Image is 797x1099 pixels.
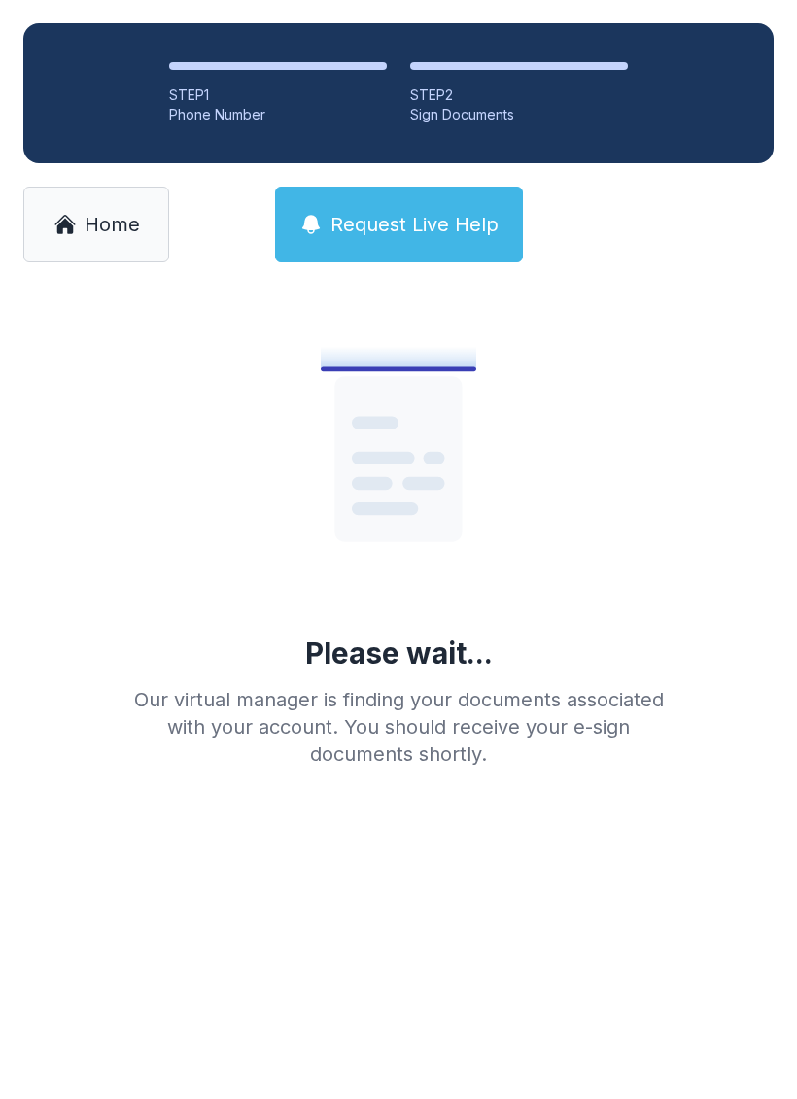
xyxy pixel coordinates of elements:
span: Request Live Help [330,211,499,238]
div: Please wait... [305,635,493,670]
div: STEP 1 [169,86,387,105]
div: Sign Documents [410,105,628,124]
div: Phone Number [169,105,387,124]
div: STEP 2 [410,86,628,105]
div: Our virtual manager is finding your documents associated with your account. You should receive yo... [119,686,678,768]
span: Home [85,211,140,238]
